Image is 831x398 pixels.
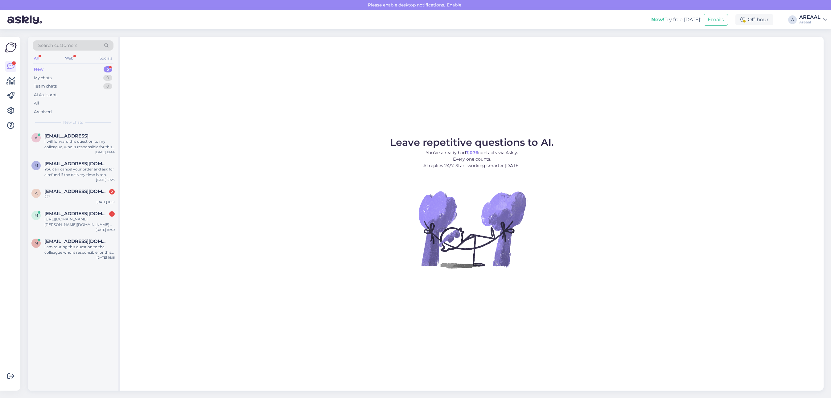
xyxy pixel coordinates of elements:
span: m [35,163,38,168]
div: You can cancel your order and ask for a refund if the delivery time is too long. Please send us a... [44,166,115,178]
span: a.paarson@gmail.com [44,189,109,194]
span: mets.merot@gmail.com [44,211,109,216]
div: [DATE] 16:51 [97,200,115,204]
div: 0 [103,75,112,81]
p: You’ve already had contacts via Askly. Every one counts. AI replies 24/7. Start working smarter [... [390,150,554,169]
div: AI Assistant [34,92,57,98]
span: marjutamberg@hot.ee [44,161,109,166]
div: ??? [44,194,115,200]
span: a [35,191,38,195]
div: Team chats [34,83,57,89]
div: A [788,15,797,24]
span: Search customers [38,42,77,49]
span: m [35,213,38,218]
div: I will forward this question to my colleague, who is responsible for this. The reply will be here... [44,139,115,150]
div: New [34,66,43,72]
span: mukhson92@gmail.com [44,239,109,244]
div: 5 [104,66,112,72]
span: a.karpovitth@gmail.con [44,133,88,139]
span: Leave repetitive questions to AI. [390,136,554,148]
span: a [35,135,38,140]
div: [URL][DOMAIN_NAME][PERSON_NAME][DOMAIN_NAME][DOMAIN_NAME] [44,216,115,228]
div: [DATE] 16:16 [97,255,115,260]
div: All [34,100,39,106]
div: Socials [98,54,113,62]
img: No Chat active [417,174,528,285]
b: New! [651,17,664,23]
div: [DATE] 19:44 [95,150,115,154]
div: [DATE] 18:23 [96,178,115,182]
button: Emails [704,14,728,26]
span: New chats [63,120,83,125]
div: Areaal [799,20,821,25]
div: I am routing this question to the colleague who is responsible for this topic. The reply might ta... [44,244,115,255]
div: 1 [109,211,115,217]
div: 2 [109,189,115,195]
div: Web [64,54,75,62]
div: 0 [103,83,112,89]
img: Askly Logo [5,42,17,53]
span: m [35,241,38,245]
span: Enable [445,2,463,8]
div: Off-hour [735,14,773,25]
div: All [33,54,40,62]
div: [DATE] 16:49 [96,228,115,232]
div: My chats [34,75,51,81]
b: 7,076 [466,150,478,155]
div: Try free [DATE]: [651,16,701,23]
a: AREAALAreaal [799,15,827,25]
div: AREAAL [799,15,821,20]
div: Archived [34,109,52,115]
